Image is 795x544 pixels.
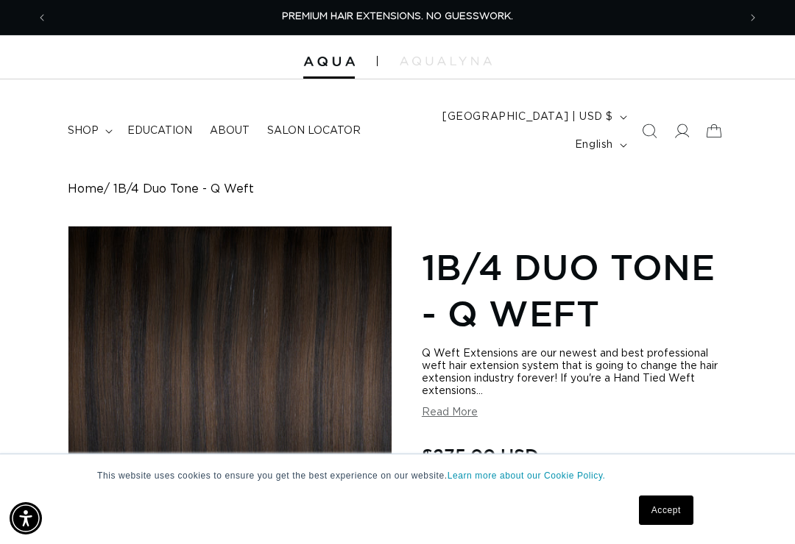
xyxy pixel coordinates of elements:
a: Home [68,182,104,196]
button: English [566,131,633,159]
span: PREMIUM HAIR EXTENSIONS. NO GUESSWORK. [282,12,513,21]
button: Read More [422,407,478,419]
span: shop [68,124,99,137]
span: 1B/4 Duo Tone - Q Weft [113,182,254,196]
a: Education [119,115,201,146]
p: This website uses cookies to ensure you get the best experience on our website. [97,469,698,482]
button: Previous announcement [26,4,58,32]
span: Salon Locator [267,124,361,137]
a: Accept [639,495,693,525]
nav: breadcrumbs [68,182,727,196]
span: [GEOGRAPHIC_DATA] | USD $ [442,110,613,125]
img: Aqua Hair Extensions [303,57,355,67]
summary: shop [59,115,119,146]
div: Accessibility Menu [10,502,42,534]
div: Q Weft Extensions are our newest and best professional weft hair extension system that is going t... [422,348,727,398]
a: About [201,115,258,146]
h1: 1B/4 Duo Tone - Q Weft [422,244,727,336]
summary: Search [633,115,665,147]
span: English [575,137,613,153]
span: $275.00 USD [422,441,539,469]
a: Salon Locator [258,115,370,146]
iframe: Chat Widget [721,473,795,544]
button: Next announcement [737,4,769,32]
button: [GEOGRAPHIC_DATA] | USD $ [434,103,633,131]
span: Education [127,124,192,137]
a: Learn more about our Cookie Policy. [448,470,606,481]
img: aqualyna.com [400,57,492,65]
span: About [210,124,250,137]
